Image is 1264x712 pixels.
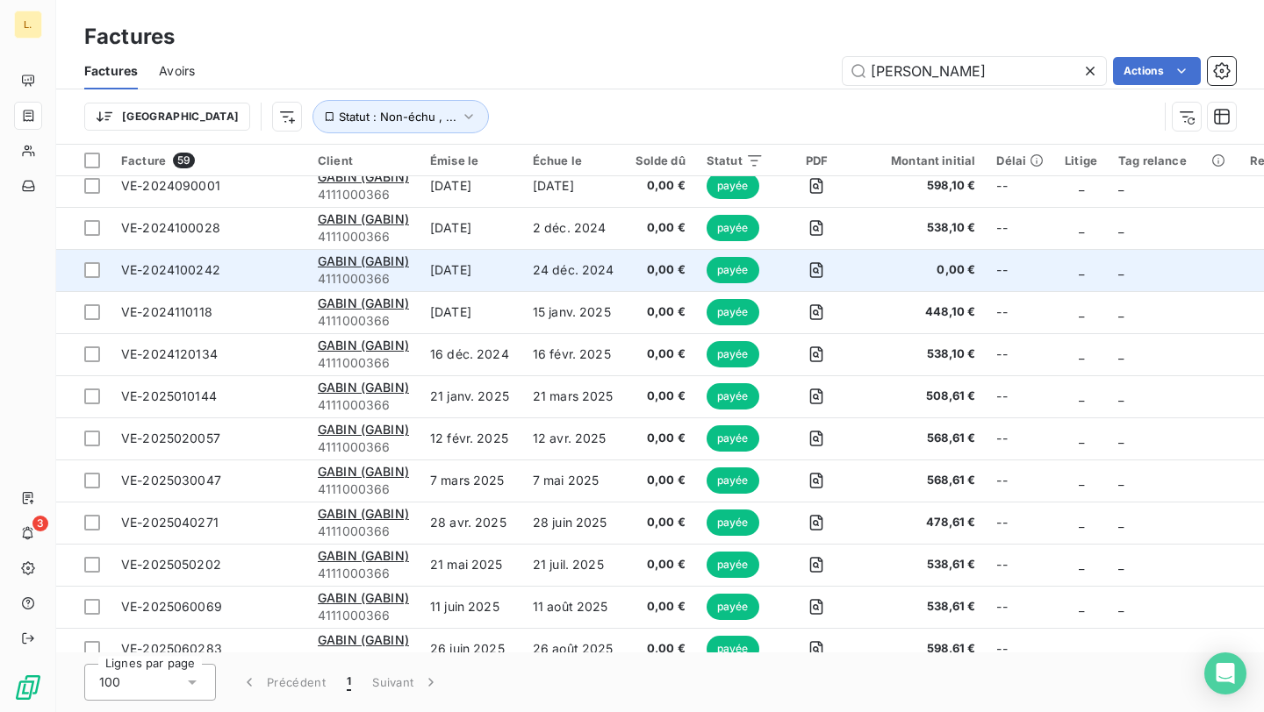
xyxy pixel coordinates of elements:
[318,153,409,167] div: Client
[1079,388,1084,403] span: _
[1118,220,1124,235] span: _
[522,291,625,333] td: 15 janv. 2025
[986,459,1054,502] td: --
[870,219,975,237] span: 538,10 €
[707,594,759,620] span: payée
[84,21,175,53] h3: Factures
[986,544,1054,586] td: --
[1079,641,1084,656] span: _
[843,57,1106,85] input: Rechercher
[1204,652,1246,694] div: Open Intercom Messenger
[1079,515,1084,530] span: _
[318,186,409,203] span: 4111000366
[121,641,222,656] span: VE-2025060283
[420,628,522,670] td: 26 juin 2025
[121,388,217,403] span: VE-2025010144
[84,62,138,80] span: Factures
[522,628,625,670] td: 26 août 2025
[1118,641,1124,656] span: _
[121,473,221,488] span: VE-2025030047
[420,544,522,586] td: 21 mai 2025
[318,481,409,498] span: 4111000366
[84,103,250,131] button: [GEOGRAPHIC_DATA]
[785,153,849,167] div: PDF
[347,673,351,691] span: 1
[14,673,42,701] img: Logo LeanPay
[522,333,625,375] td: 16 févr. 2025
[707,153,764,167] div: Statut
[1113,57,1201,85] button: Actions
[1118,153,1229,167] div: Tag relance
[522,544,625,586] td: 21 juil. 2025
[996,153,1044,167] div: Délai
[636,388,686,405] span: 0,00 €
[522,165,625,207] td: [DATE]
[986,586,1054,628] td: --
[1079,304,1084,319] span: _
[318,422,409,437] span: GABIN (GABIN)
[707,341,759,367] span: payée
[420,586,522,628] td: 11 juin 2025
[1079,262,1084,277] span: _
[870,303,975,321] span: 448,10 €
[986,249,1054,291] td: --
[870,640,975,658] span: 598,61 €
[1079,599,1084,614] span: _
[636,640,686,658] span: 0,00 €
[1118,473,1124,488] span: _
[707,425,759,452] span: payée
[121,346,218,361] span: VE-2024120134
[707,173,759,199] span: payée
[870,472,975,489] span: 568,61 €
[336,664,362,701] button: 1
[1079,431,1084,445] span: _
[121,178,220,193] span: VE-2024090001
[870,388,975,405] span: 508,61 €
[121,304,212,319] span: VE-2024110118
[318,295,409,310] span: GABIN (GABIN)
[121,153,166,167] span: Facture
[362,664,450,701] button: Suivant
[870,430,975,447] span: 568,61 €
[420,291,522,333] td: [DATE]
[312,100,489,133] button: Statut : Non-échu , ...
[430,153,512,167] div: Émise le
[707,509,759,536] span: payée
[1118,557,1124,572] span: _
[1118,388,1124,403] span: _
[707,257,759,283] span: payée
[1118,178,1124,193] span: _
[318,548,409,563] span: GABIN (GABIN)
[986,165,1054,207] td: --
[870,514,975,531] span: 478,61 €
[870,556,975,573] span: 538,61 €
[230,664,336,701] button: Précédent
[986,375,1054,417] td: --
[636,556,686,573] span: 0,00 €
[986,207,1054,249] td: --
[636,219,686,237] span: 0,00 €
[533,153,614,167] div: Échue le
[318,438,409,456] span: 4111000366
[420,375,522,417] td: 21 janv. 2025
[870,261,975,279] span: 0,00 €
[1118,262,1124,277] span: _
[121,220,220,235] span: VE-2024100028
[1079,178,1084,193] span: _
[1118,515,1124,530] span: _
[707,299,759,325] span: payée
[636,598,686,616] span: 0,00 €
[707,636,759,662] span: payée
[159,62,195,80] span: Avoirs
[707,552,759,578] span: payée
[636,472,686,489] span: 0,00 €
[318,270,409,288] span: 4111000366
[986,291,1054,333] td: --
[1065,153,1097,167] div: Litige
[636,303,686,321] span: 0,00 €
[318,211,409,226] span: GABIN (GABIN)
[121,599,222,614] span: VE-2025060069
[318,169,409,184] span: GABIN (GABIN)
[707,383,759,409] span: payée
[318,649,409,666] span: 4111000366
